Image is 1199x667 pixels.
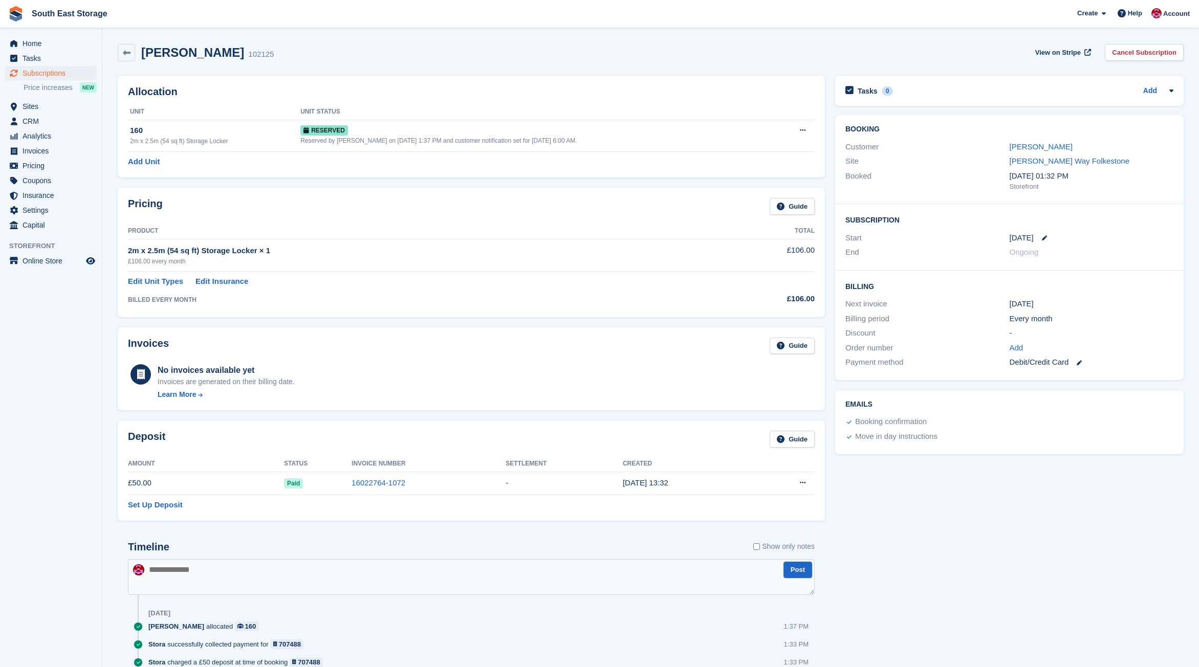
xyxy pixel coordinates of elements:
[845,232,1010,244] div: Start
[128,431,165,448] h2: Deposit
[1035,48,1081,58] span: View on Stripe
[284,456,352,472] th: Status
[770,431,815,448] a: Guide
[23,114,84,128] span: CRM
[148,657,328,667] div: charged a £50 deposit at time of booking
[128,338,169,354] h2: Invoices
[148,621,264,631] div: allocated
[845,327,1010,339] div: Discount
[623,478,668,487] time: 2025-08-18 12:32:57 UTC
[753,541,815,552] label: Show only notes
[23,51,84,65] span: Tasks
[5,99,97,114] a: menu
[1031,44,1093,61] a: View on Stripe
[1105,44,1184,61] a: Cancel Subscription
[1010,157,1130,165] a: [PERSON_NAME] Way Folkestone
[24,83,73,93] span: Price increases
[128,156,160,168] a: Add Unit
[1077,8,1098,18] span: Create
[23,36,84,51] span: Home
[882,86,893,96] div: 0
[141,46,244,59] h2: [PERSON_NAME]
[855,416,927,428] div: Booking confirmation
[506,456,623,472] th: Settlement
[9,241,102,251] span: Storefront
[845,357,1010,368] div: Payment method
[290,657,323,667] a: 707488
[5,144,97,158] a: menu
[1010,182,1174,192] div: Storefront
[8,6,24,21] img: stora-icon-8386f47178a22dfd0bd8f6a31ec36ba5ce8667c1dd55bd0f319d3a0aa187defe.svg
[784,621,809,631] div: 1:37 PM
[128,276,183,287] a: Edit Unit Types
[1010,170,1174,182] div: [DATE] 01:32 PM
[195,276,248,287] a: Edit Insurance
[783,562,812,579] button: Post
[845,281,1173,291] h2: Billing
[845,155,1010,167] div: Site
[5,218,97,232] a: menu
[23,144,84,158] span: Invoices
[845,214,1173,225] h2: Subscription
[158,364,295,376] div: No invoices available yet
[235,621,258,631] a: 160
[158,389,196,400] div: Learn More
[128,86,815,98] h2: Allocation
[753,541,760,552] input: Show only notes
[158,376,295,387] div: Invoices are generated on their billing date.
[784,639,809,649] div: 1:33 PM
[128,245,703,257] div: 2m x 2.5m (54 sq ft) Storage Locker × 1
[5,203,97,217] a: menu
[300,125,348,136] span: Reserved
[23,99,84,114] span: Sites
[23,218,84,232] span: Capital
[130,125,300,137] div: 160
[1010,342,1023,354] a: Add
[1010,357,1174,368] div: Debit/Credit Card
[80,82,97,93] div: NEW
[1128,8,1142,18] span: Help
[133,564,144,575] img: Roger Norris
[1010,327,1174,339] div: -
[128,456,284,472] th: Amount
[703,223,815,239] th: Total
[130,137,300,146] div: 2m x 2.5m (54 sq ft) Storage Locker
[1010,232,1034,244] time: 2025-09-02 00:00:00 UTC
[23,129,84,143] span: Analytics
[28,5,112,22] a: South East Storage
[148,639,309,649] div: successfully collected payment for
[845,170,1010,192] div: Booked
[158,389,295,400] a: Learn More
[148,639,165,649] span: Stora
[5,173,97,188] a: menu
[770,198,815,215] a: Guide
[703,239,815,271] td: £106.00
[845,125,1173,134] h2: Booking
[770,338,815,354] a: Guide
[148,609,170,617] div: [DATE]
[128,198,163,215] h2: Pricing
[23,173,84,188] span: Coupons
[23,188,84,203] span: Insurance
[5,159,97,173] a: menu
[855,431,938,443] div: Move in day instructions
[5,114,97,128] a: menu
[1010,298,1174,310] div: [DATE]
[1010,313,1174,325] div: Every month
[5,36,97,51] a: menu
[128,472,284,495] td: £50.00
[279,639,301,649] div: 707488
[1151,8,1162,18] img: Roger Norris
[352,456,506,472] th: Invoice Number
[845,247,1010,258] div: End
[5,51,97,65] a: menu
[23,254,84,268] span: Online Store
[1163,9,1190,19] span: Account
[84,255,97,267] a: Preview store
[128,541,169,553] h2: Timeline
[506,472,623,495] td: -
[298,657,320,667] div: 707488
[703,293,815,305] div: £106.00
[784,657,809,667] div: 1:33 PM
[284,478,303,488] span: Paid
